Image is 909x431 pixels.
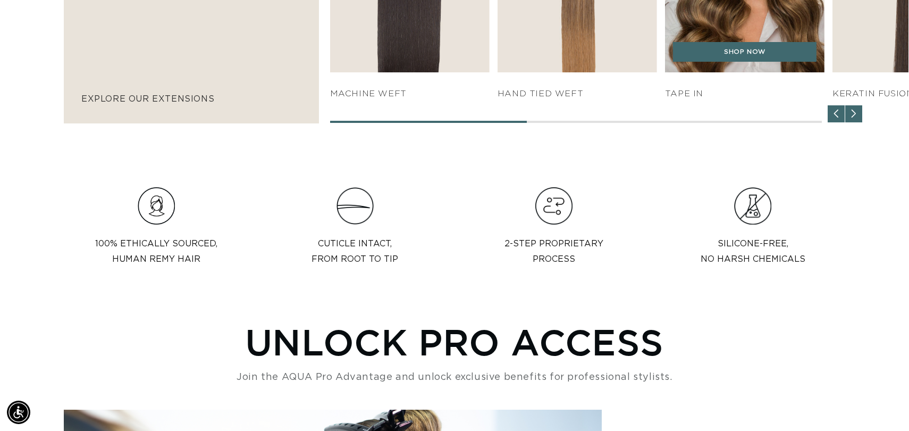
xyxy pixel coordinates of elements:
[828,105,845,122] div: Previous slide
[138,187,175,225] img: Hair_Icon_a70f8c6f-f1c4-41e1-8dbd-f323a2e654e6.png
[95,236,217,267] p: 100% Ethically sourced, Human Remy Hair
[336,187,374,225] img: Clip_path_group_11631e23-4577-42dd-b462-36179a27abaf.png
[665,88,824,100] h4: TAPE IN
[734,187,771,225] img: Group.png
[845,105,862,122] div: Next slide
[81,92,301,107] p: explore our extensions
[237,370,672,384] p: Join the AQUA Pro Advantage and unlock exclusive benefits for professional stylists.
[245,339,664,345] h2: UNLOCK PRO ACCESS
[673,42,817,62] a: SHOP NOW
[498,88,657,100] h4: HAND TIED WEFT
[312,236,398,267] p: Cuticle intact, from root to tip
[330,88,490,100] h4: Machine Weft
[504,236,603,267] p: 2-step proprietary process
[535,187,573,225] img: Hair_Icon_e13bf847-e4cc-4568-9d64-78eb6e132bb2.png
[856,380,909,431] iframe: Chat Widget
[701,236,805,267] p: Silicone-Free, No Harsh Chemicals
[7,401,30,424] div: Accessibility Menu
